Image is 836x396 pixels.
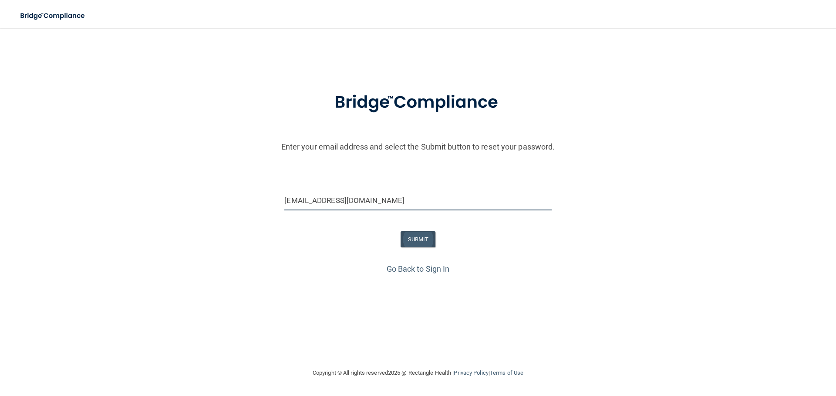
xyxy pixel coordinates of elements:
a: Terms of Use [490,369,523,376]
img: bridge_compliance_login_screen.278c3ca4.svg [13,7,93,25]
input: Email [284,191,551,210]
button: SUBMIT [401,231,436,247]
div: Copyright © All rights reserved 2025 @ Rectangle Health | | [259,359,577,387]
a: Go Back to Sign In [387,264,450,273]
img: bridge_compliance_login_screen.278c3ca4.svg [317,80,519,125]
a: Privacy Policy [454,369,488,376]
